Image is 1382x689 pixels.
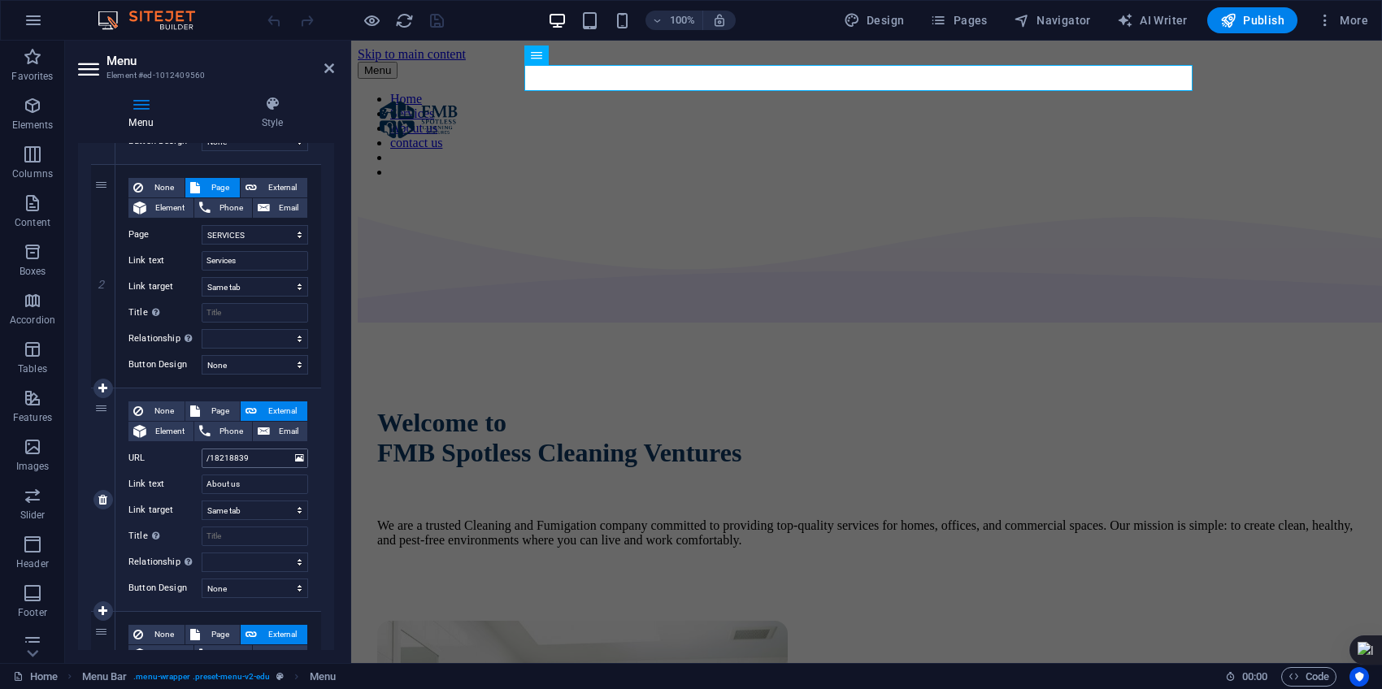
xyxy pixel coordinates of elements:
[241,401,307,421] button: External
[82,667,128,687] span: Click to select. Double-click to edit
[128,303,202,323] label: Title
[128,178,185,197] button: None
[253,422,307,441] button: Email
[351,41,1382,663] iframe: To enrich screen reader interactions, please activate Accessibility in Grammarly extension settings
[1254,670,1256,682] span: :
[202,251,308,271] input: Link text...
[82,667,336,687] nav: breadcrumb
[16,460,50,473] p: Images
[128,500,202,520] label: Link target
[15,216,50,229] p: Content
[148,401,180,421] span: None
[262,625,302,644] span: External
[1242,667,1267,687] span: 00 00
[1014,12,1091,28] span: Navigator
[106,68,302,83] h3: Element #ed-1012409560
[128,448,202,468] label: URL
[241,178,307,197] button: External
[18,606,47,619] p: Footer
[128,474,202,494] label: Link text
[128,526,202,546] label: Title
[128,277,202,297] label: Link target
[128,251,202,271] label: Link text
[211,96,334,130] h4: Style
[194,645,252,665] button: Phone
[128,198,193,218] button: Element
[310,667,336,687] span: Click to select. Double-click to edit
[148,178,180,197] span: None
[262,401,302,421] span: External
[185,625,240,644] button: Page
[1310,7,1375,33] button: More
[276,672,284,681] i: This element is a customizable preset
[253,198,307,218] button: Email
[275,198,302,218] span: Email
[16,557,49,570] p: Header
[151,198,189,218] span: Element
[128,422,193,441] button: Element
[128,401,185,421] button: None
[215,645,247,665] span: Phone
[12,119,54,132] p: Elements
[205,401,235,421] span: Page
[151,422,189,441] span: Element
[1225,667,1268,687] h6: Session time
[1220,12,1284,28] span: Publish
[128,645,193,665] button: Element
[12,167,53,180] p: Columns
[106,54,334,68] h2: Menu
[194,422,252,441] button: Phone
[89,278,113,291] em: 2
[1317,12,1368,28] span: More
[128,625,185,644] button: None
[1349,667,1369,687] button: Usercentrics
[1207,7,1297,33] button: Publish
[1117,12,1188,28] span: AI Writer
[1007,7,1097,33] button: Navigator
[275,645,302,665] span: Email
[215,422,247,441] span: Phone
[13,411,52,424] p: Features
[11,70,53,83] p: Favorites
[205,178,235,197] span: Page
[202,526,308,546] input: Title
[20,265,46,278] p: Boxes
[128,552,202,572] label: Relationship
[241,625,307,644] button: External
[275,422,302,441] span: Email
[128,578,202,598] label: Button Design
[128,355,202,375] label: Button Design
[78,96,211,130] h4: Menu
[151,645,189,665] span: Element
[13,667,58,687] a: Click to cancel selection. Double-click to open Pages
[148,625,180,644] span: None
[194,198,252,218] button: Phone
[215,198,247,218] span: Phone
[1281,667,1336,687] button: Code
[128,329,202,349] label: Relationship
[1289,667,1329,687] span: Code
[18,362,47,375] p: Tables
[205,625,235,644] span: Page
[185,401,240,421] button: Page
[133,667,270,687] span: . menu-wrapper .preset-menu-v2-edu
[262,178,302,197] span: External
[202,474,308,494] input: Link text...
[202,448,308,468] input: URL...
[128,225,202,245] label: Page
[20,509,46,522] p: Slider
[253,645,307,665] button: Email
[1110,7,1194,33] button: AI Writer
